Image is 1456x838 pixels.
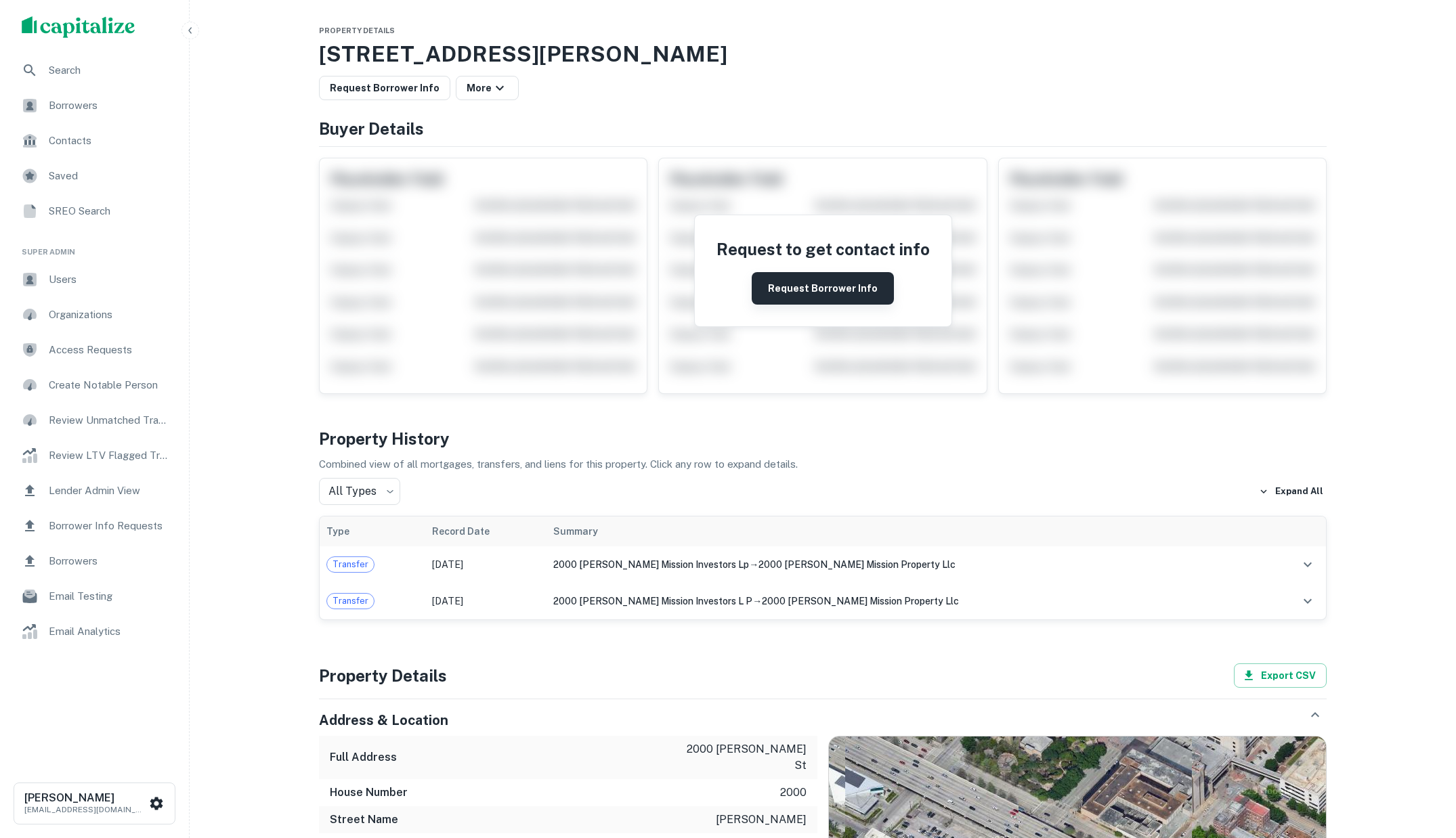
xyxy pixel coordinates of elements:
span: Transfer [327,558,374,571]
a: Users [11,263,178,296]
button: Request Borrower Info [319,76,450,100]
a: Borrowers [11,89,178,122]
span: Search [49,62,170,79]
img: capitalize-logo.png [22,16,135,38]
h4: Property Details [319,663,447,688]
a: Saved [11,160,178,192]
a: Contacts [11,125,178,157]
span: Transfer [327,594,374,608]
th: Summary [547,516,1263,546]
button: expand row [1296,590,1319,613]
p: 2000 [PERSON_NAME] st [685,741,807,774]
a: Lender Admin View [11,475,178,507]
span: Saved [49,168,170,184]
span: SREO Search [49,203,170,219]
button: Expand All [1256,481,1327,502]
h4: Buyer Details [319,116,1327,141]
a: Borrower Info Requests [11,510,178,542]
td: [DATE] [425,546,547,583]
span: Contacts [49,133,170,149]
span: Lender Admin View [49,483,170,499]
a: Email Testing [11,580,178,613]
button: More [456,76,519,100]
li: Super Admin [11,230,178,263]
p: [PERSON_NAME] [716,812,807,828]
h6: Street Name [330,812,398,828]
a: Create Notable Person [11,369,178,401]
p: Combined view of all mortgages, transfers, and liens for this property. Click any row to expand d... [319,456,1327,472]
a: SREO Search [11,195,178,227]
div: All Types [319,478,400,505]
a: Review LTV Flagged Transactions [11,439,178,472]
h4: Property History [319,426,1327,451]
h6: [PERSON_NAME] [24,793,146,803]
span: 2000 [PERSON_NAME] mission investors l p [553,596,752,607]
a: Borrowers [11,545,178,577]
a: Search [11,54,178,87]
span: Organizations [49,307,170,323]
span: Property Details [319,26,395,35]
h4: Request to get contact info [716,237,930,261]
button: Request Borrower Info [752,272,894,305]
h5: Address & Location [319,710,448,730]
a: Email Analytics [11,615,178,648]
span: Create Notable Person [49,377,170,393]
a: Review Unmatched Transactions [11,404,178,437]
span: Email Testing [49,588,170,604]
p: [EMAIL_ADDRESS][DOMAIN_NAME] [24,803,146,816]
button: Export CSV [1234,663,1327,688]
p: 2000 [780,785,807,801]
span: 2000 [PERSON_NAME] mission property llc [758,559,956,570]
span: Review LTV Flagged Transactions [49,447,170,464]
iframe: Chat Widget [1388,730,1456,795]
h6: House Number [330,785,408,801]
h3: [STREET_ADDRESS][PERSON_NAME] [319,38,1327,70]
a: Organizations [11,299,178,331]
span: Access Requests [49,342,170,358]
span: Review Unmatched Transactions [49,412,170,428]
th: Type [320,516,425,546]
span: 2000 [PERSON_NAME] mission investors lp [553,559,749,570]
span: 2000 [PERSON_NAME] mission property llc [762,596,959,607]
div: → [553,557,1256,572]
span: Borrower Info Requests [49,518,170,534]
span: Users [49,271,170,288]
span: Borrowers [49,553,170,569]
button: expand row [1296,553,1319,576]
h6: Full Address [330,749,397,766]
div: → [553,594,1256,609]
span: Email Analytics [49,623,170,640]
th: Record Date [425,516,547,546]
button: [PERSON_NAME][EMAIL_ADDRESS][DOMAIN_NAME] [14,782,175,824]
span: Borrowers [49,97,170,114]
td: [DATE] [425,583,547,619]
a: Access Requests [11,334,178,366]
